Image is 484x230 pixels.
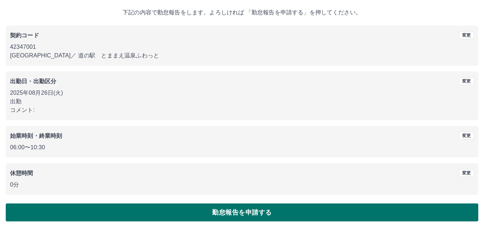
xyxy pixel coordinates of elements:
[6,8,478,17] p: 下記の内容で勤怠報告をします。よろしければ 「勤怠報告を申請する」を押してください。
[10,78,56,84] b: 出勤日・出勤区分
[10,89,474,97] p: 2025年08月26日(火)
[6,203,478,221] button: 勤怠報告を申請する
[10,133,62,139] b: 始業時刻・終業時刻
[459,77,474,85] button: 変更
[459,132,474,140] button: 変更
[10,97,474,106] p: 出勤
[10,51,474,60] p: [GEOGRAPHIC_DATA] ／ 道の駅 とままえ温泉ふわっと
[459,31,474,39] button: 変更
[10,106,474,114] p: コメント:
[10,180,474,189] p: 0分
[10,32,39,38] b: 契約コード
[459,169,474,177] button: 変更
[10,170,33,176] b: 休憩時間
[10,143,474,152] p: 06:00 〜 10:30
[10,43,474,51] p: 42347001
